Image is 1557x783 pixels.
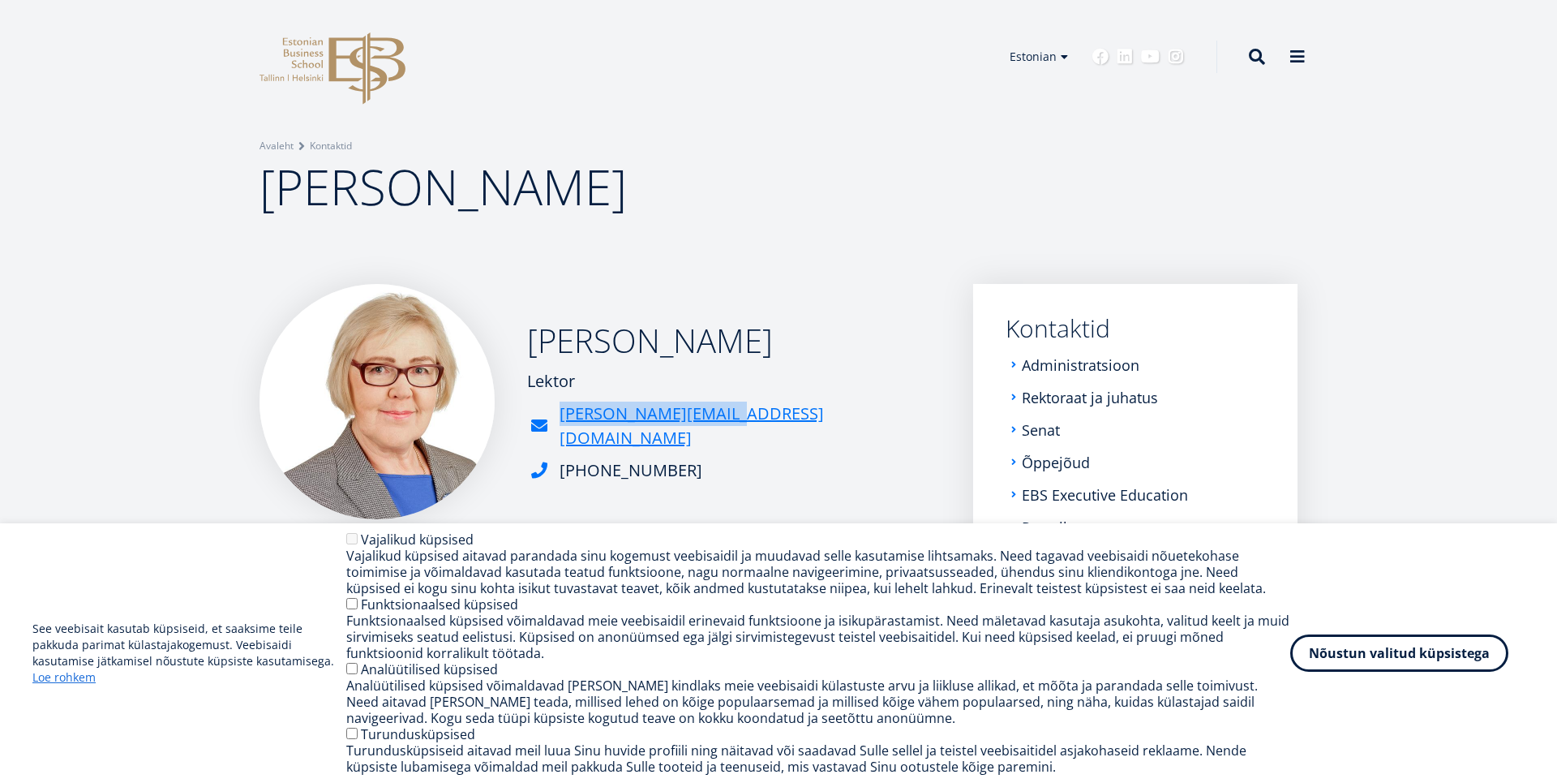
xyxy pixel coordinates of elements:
[346,548,1290,596] div: Vajalikud küpsised aitavad parandada sinu kogemust veebisaidil ja muudavad selle kasutamise lihts...
[1117,49,1133,65] a: Linkedin
[259,284,495,519] img: Anne Lelumees
[1022,454,1090,471] a: Õppejõud
[1092,49,1109,65] a: Facebook
[1022,357,1139,373] a: Administratsioon
[1022,389,1158,406] a: Rektoraat ja juhatus
[361,660,498,678] label: Analüütilised küpsised
[346,678,1290,726] div: Analüütilised küpsised võimaldavad [PERSON_NAME] kindlaks meie veebisaidi külastuste arvu ja liik...
[310,138,352,154] a: Kontaktid
[560,458,702,483] div: [PHONE_NUMBER]
[1022,487,1188,503] a: EBS Executive Education
[1141,49,1160,65] a: Youtube
[1022,422,1060,438] a: Senat
[1022,519,1075,536] a: Pressile
[346,742,1290,775] div: Turundusküpsiseid aitavad meil luua Sinu huvide profiili ning näitavad või saadavad Sulle sellel ...
[259,138,294,154] a: Avaleht
[361,596,518,613] label: Funktsionaalsed küpsised
[361,531,474,549] label: Vajalikud küpsised
[527,369,941,394] div: Lektor
[1006,316,1265,341] a: Kontaktid
[361,725,475,743] label: Turundusküpsised
[32,669,96,686] a: Loe rohkem
[527,321,941,361] h2: [PERSON_NAME]
[346,613,1290,661] div: Funktsionaalsed küpsised võimaldavad meie veebisaidil erinevaid funktsioone ja isikupärastamist. ...
[560,402,941,450] a: [PERSON_NAME][EMAIL_ADDRESS][DOMAIN_NAME]
[1168,49,1184,65] a: Instagram
[1290,635,1508,672] button: Nõustun valitud küpsistega
[32,621,346,686] p: See veebisait kasutab küpsiseid, et saaksime teile pakkuda parimat külastajakogemust. Veebisaidi ...
[259,153,627,220] span: [PERSON_NAME]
